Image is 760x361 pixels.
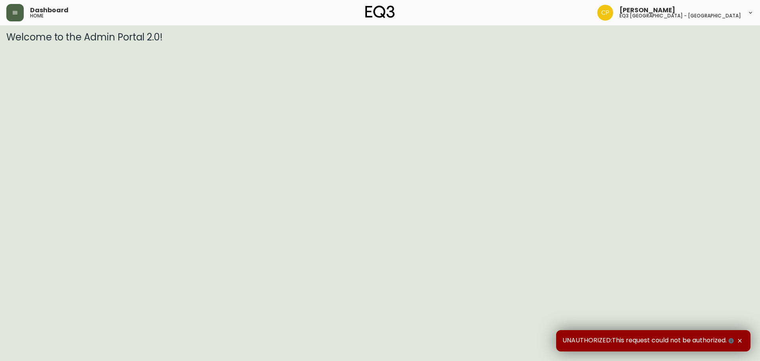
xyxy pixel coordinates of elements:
[597,5,613,21] img: 6aeca34137a4ce1440782ad85f87d82f
[562,336,735,345] span: UNAUTHORIZED:This request could not be authorized.
[30,7,68,13] span: Dashboard
[619,7,675,13] span: [PERSON_NAME]
[619,13,741,18] h5: eq3 [GEOGRAPHIC_DATA] - [GEOGRAPHIC_DATA]
[365,6,395,18] img: logo
[6,32,754,43] h3: Welcome to the Admin Portal 2.0!
[30,13,44,18] h5: home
